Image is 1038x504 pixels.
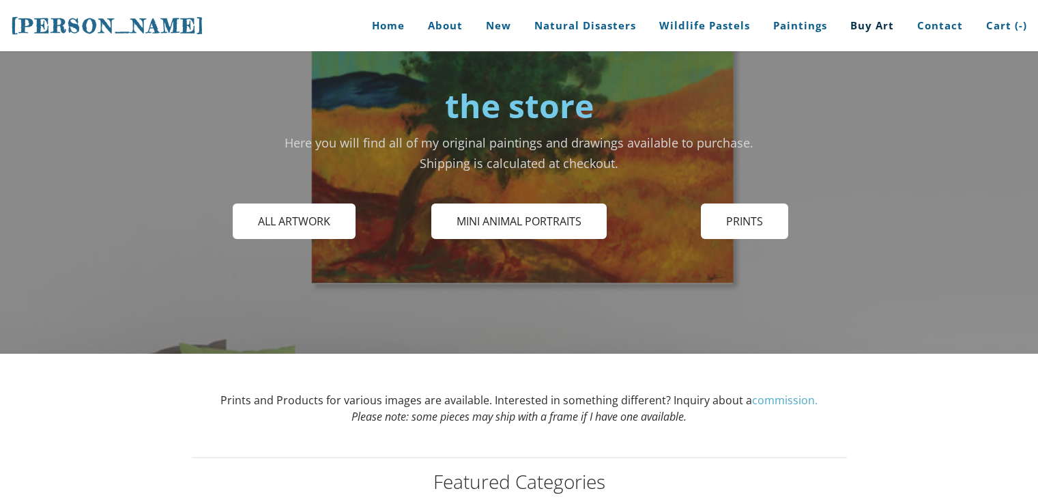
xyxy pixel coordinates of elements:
[752,393,818,408] a: commission.
[234,205,354,238] span: All Artwork
[701,204,788,239] a: Prints
[220,393,818,424] font: Prints and Products for various images are available. Interested in something different? Inquiry ...
[351,409,687,424] em: Please note: some pieces may ship with a frame if I have one available.
[233,204,356,239] a: All Artwork
[285,135,753,171] font: Here you will find all of my original paintings and drawings available to purchase. ​Shipping is ...
[11,14,205,38] span: [PERSON_NAME]
[445,83,594,128] strong: the store
[702,205,787,238] span: Prints
[431,204,607,239] a: Mini Animal Portraits
[192,472,847,491] h2: Featured Categories
[11,13,205,39] a: [PERSON_NAME]
[433,205,605,238] span: Mini Animal Portraits
[1019,18,1023,32] span: -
